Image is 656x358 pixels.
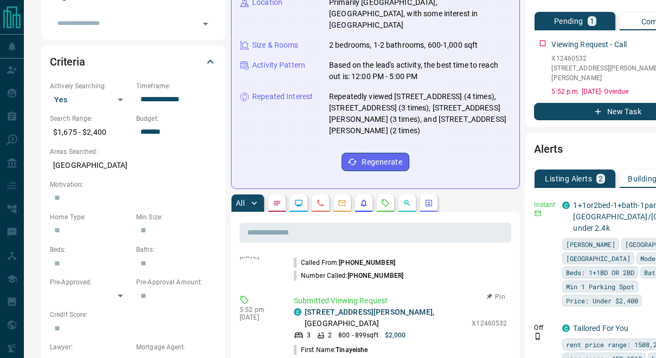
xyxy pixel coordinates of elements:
p: Off [534,323,556,333]
p: Pending [554,17,583,25]
span: Min 1 Parking Spot [566,281,634,292]
p: 800 - 899 sqft [338,330,378,340]
h2: Criteria [50,53,85,70]
p: Lawyer: [50,342,131,352]
p: 2 [328,330,332,340]
p: Pre-Approval Amount: [136,277,217,287]
p: Instant [534,200,556,210]
svg: Calls [316,199,325,207]
p: 3 [307,330,311,340]
svg: Lead Browsing Activity [294,199,303,207]
p: Repeatedly viewed [STREET_ADDRESS] (4 times), [STREET_ADDRESS] (3 times), [STREET_ADDRESS][PERSON... [329,91,511,136]
svg: Notes [273,199,281,207]
p: Activity Pattern [252,60,305,71]
span: [GEOGRAPHIC_DATA] [566,253,631,264]
svg: Emails [338,199,346,207]
svg: Email [534,210,542,217]
p: Areas Searched: [50,147,217,157]
p: Motivation: [50,180,217,190]
div: Criteria [50,49,217,75]
p: Baths: [136,245,217,255]
div: condos.ca [562,324,570,332]
p: Beds: [50,245,131,255]
span: [PHONE_NUMBER] [339,259,395,266]
p: Home Type: [50,212,131,222]
p: Budget: [136,114,217,123]
p: 1 [590,17,594,25]
span: Price: Under $2,400 [566,295,638,306]
p: All [236,199,245,207]
a: Tailored For You [573,324,628,333]
svg: Push Notification Only [534,333,542,340]
p: Timeframe: [136,81,217,91]
p: Called From: [294,258,395,268]
p: $1,675 - $2,400 [50,123,131,141]
p: Min Size: [136,212,217,222]
p: Number Called: [294,271,403,281]
svg: Opportunities [403,199,411,207]
p: First Name: [294,345,368,355]
span: [PERSON_NAME] [566,239,615,250]
p: Mortgage Agent: [136,342,217,352]
button: Open [198,16,213,31]
div: condos.ca [562,201,570,209]
p: 2 bedrooms, 1-2 bathrooms, 600-1,000 sqft [329,40,478,51]
svg: Requests [381,199,390,207]
p: Based on the lead's activity, the best time to reach out is: 12:00 PM - 5:00 PM [329,60,511,82]
p: [GEOGRAPHIC_DATA] [50,157,217,174]
p: Size & Rooms [252,40,299,51]
svg: Listing Alerts [359,199,368,207]
p: 2 [599,175,603,183]
p: Viewing Request - Call [551,39,627,50]
button: Pin [480,292,511,302]
p: Submitted Viewing Request [294,295,507,307]
button: Regenerate [342,153,409,171]
p: X12460532 [472,318,507,328]
p: Pre-Approved: [50,277,131,287]
svg: Agent Actions [425,199,433,207]
p: Listing Alerts [545,175,592,183]
span: [PHONE_NUMBER] [348,272,404,279]
p: Repeated Interest [252,91,313,102]
p: $2,000 [385,330,406,340]
div: condos.ca [294,308,301,316]
p: Actively Searching: [50,81,131,91]
a: [STREET_ADDRESS][PERSON_NAME] [305,308,433,316]
h2: Alerts [534,140,562,158]
p: [DATE] [240,314,278,321]
p: Search Range: [50,114,131,123]
span: Beds: 1+1BD OR 2BD [566,267,634,278]
p: 5:52 pm [240,306,278,314]
div: Yes [50,91,131,108]
p: , [GEOGRAPHIC_DATA] [305,307,466,329]
span: Tinayeishe [336,346,368,354]
p: Credit Score: [50,310,217,320]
